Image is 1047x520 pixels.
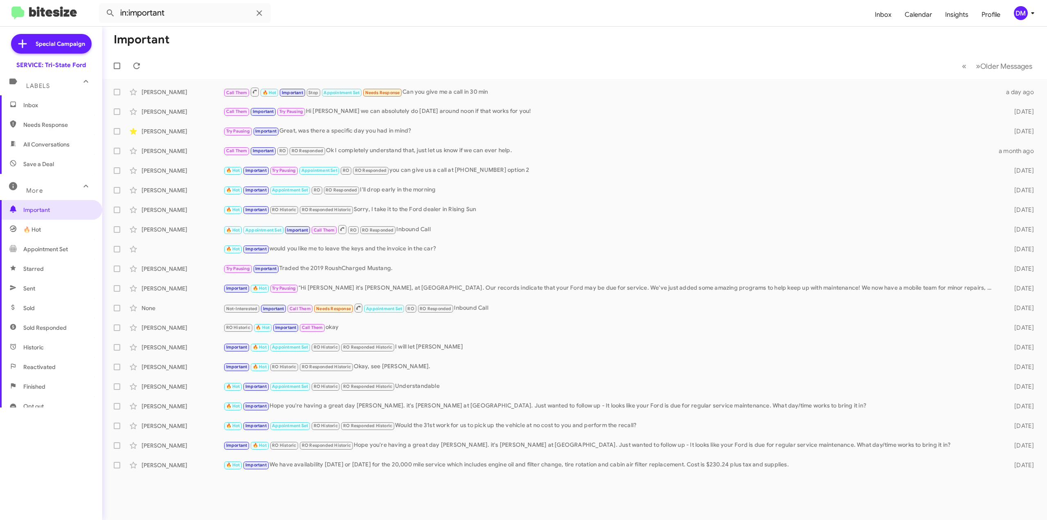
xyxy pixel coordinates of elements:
nav: Page navigation example [957,58,1037,74]
div: [PERSON_NAME] [142,461,223,469]
span: 🔥 Hot [23,225,41,234]
span: Important [255,266,276,271]
div: [DATE] [999,245,1040,253]
span: Important [245,462,267,468]
span: Call Them [314,227,335,233]
span: Important [282,90,303,95]
div: [PERSON_NAME] [142,284,223,293]
span: Important [245,403,267,409]
div: Understandable [223,382,999,391]
div: [PERSON_NAME] [142,324,223,332]
h1: Important [114,33,170,46]
span: 🔥 Hot [226,403,240,409]
div: would you like me to leave the keys and the invoice in the car? [223,244,999,254]
div: [PERSON_NAME] [142,225,223,234]
span: Reactivated [23,363,56,371]
span: RO Responded Historic [302,443,351,448]
div: "Hi [PERSON_NAME] it's [PERSON_NAME], at [GEOGRAPHIC_DATA]. Our records indicate that your Ford m... [223,284,999,293]
span: 🔥 Hot [226,384,240,389]
span: Inbox [23,101,93,109]
div: [DATE] [999,422,1040,430]
span: Call Them [302,325,323,330]
span: RO Historic [314,344,338,350]
div: We have availability [DATE] or [DATE] for the 20,000 mile service which includes engine oil and f... [223,460,999,470]
div: [PERSON_NAME] [142,88,223,96]
div: [PERSON_NAME] [142,383,223,391]
div: [DATE] [999,225,1040,234]
div: [DATE] [999,441,1040,450]
span: Special Campaign [36,40,85,48]
div: [DATE] [999,304,1040,312]
span: Important [226,443,247,448]
span: 🔥 Hot [253,344,267,350]
span: Try Pausing [226,266,250,271]
span: Sent [23,284,35,293]
span: Important [226,286,247,291]
div: Inbound Call [223,303,999,313]
span: Finished [23,383,45,391]
span: RO Historic [314,423,338,428]
span: RO Historic [272,207,296,212]
a: Inbox [868,3,898,27]
button: DM [1007,6,1038,20]
span: Appointment Set [272,344,308,350]
span: Needs Response [365,90,400,95]
span: RO [343,168,349,173]
div: [DATE] [999,461,1040,469]
span: RO Historic [314,384,338,389]
div: [DATE] [999,324,1040,332]
span: Important [253,109,274,114]
div: [DATE] [999,265,1040,273]
span: 🔥 Hot [263,90,276,95]
div: SERVICE: Tri-State Ford [16,61,86,69]
div: okay [223,323,999,332]
span: RO [407,306,414,311]
span: 🔥 Hot [226,246,240,252]
div: Would the 31st work for us to pick up the vehicle at no cost to you and perform the recall? [223,421,999,430]
div: [DATE] [999,402,1040,410]
span: RO Responded Historic [343,423,392,428]
input: Search [99,3,271,23]
span: RO Historic [226,325,250,330]
span: Important [253,148,274,153]
span: Important [287,227,308,233]
span: Stop [308,90,318,95]
span: All Conversations [23,140,70,149]
div: [PERSON_NAME] [142,108,223,116]
div: [DATE] [999,167,1040,175]
span: 🔥 Hot [226,423,240,428]
span: Appointment Set [23,245,68,253]
span: Try Pausing [272,168,296,173]
span: Calendar [898,3,939,27]
span: RO Historic [272,364,296,369]
span: 🔥 Hot [226,168,240,173]
span: Not-Interested [226,306,258,311]
div: Hi [PERSON_NAME] we can absolutely do [DATE] around noon if that works for you! [223,107,999,116]
span: RO Responded [292,148,323,153]
span: Important [245,384,267,389]
div: [DATE] [999,186,1040,194]
a: Insights [939,3,975,27]
div: [PERSON_NAME] [142,343,223,351]
span: Try Pausing [272,286,296,291]
div: a month ago [999,147,1040,155]
span: 🔥 Hot [256,325,270,330]
span: RO Responded Historic [343,344,392,350]
span: Important [245,207,267,212]
a: Profile [975,3,1007,27]
a: Special Campaign [11,34,92,54]
div: you can give us a call at [PHONE_NUMBER] option 2 [223,166,999,175]
div: [DATE] [999,284,1040,293]
span: 🔥 Hot [253,443,267,448]
div: Okay, see [PERSON_NAME]. [223,362,999,371]
span: Sold Responded [23,324,67,332]
span: RO Responded Historic [343,384,392,389]
div: I will let [PERSON_NAME] [223,342,999,352]
div: [PERSON_NAME] [142,127,223,135]
span: More [26,187,43,194]
div: None [142,304,223,312]
span: RO Responded [420,306,451,311]
div: DM [1014,6,1028,20]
